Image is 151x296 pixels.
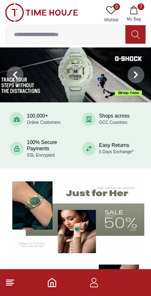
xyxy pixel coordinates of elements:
div: 100% Secure Payments [27,139,69,158]
img: Women's Watches Banner [7,177,144,253]
img: ... [5,3,78,22]
a: Home [47,278,57,288]
span: My Bag [123,16,144,22]
span: 0 [113,3,120,10]
span: 7 [138,3,144,10]
span: 5 Days Exchange* [99,149,133,154]
div: Easy Returns [99,142,133,155]
span: Online Customers [27,120,60,125]
div: Shops across [99,113,130,126]
button: 7My Bag [122,3,146,25]
span: GCC Countries [99,120,128,125]
span: SSL Encrypted [27,153,55,157]
span: Wishlist [101,17,122,23]
div: 100,000+ [27,113,60,126]
a: 0Wishlist [101,3,122,25]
